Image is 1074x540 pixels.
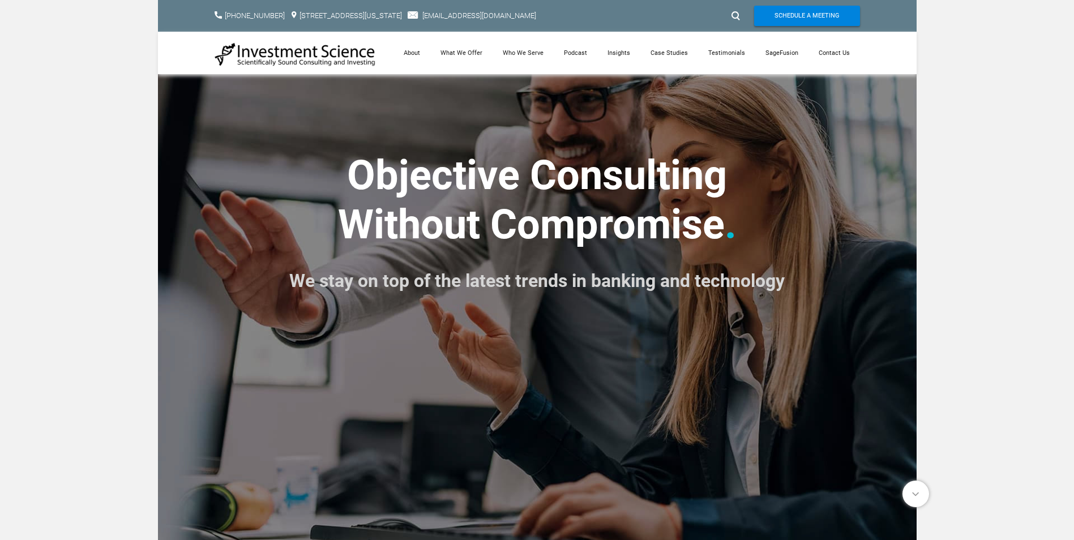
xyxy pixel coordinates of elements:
[698,32,755,74] a: Testimonials
[215,42,376,67] img: Investment Science | NYC Consulting Services
[554,32,597,74] a: Podcast
[430,32,493,74] a: What We Offer
[725,200,737,248] font: .
[422,11,536,20] a: [EMAIL_ADDRESS][DOMAIN_NAME]
[597,32,640,74] a: Insights
[493,32,554,74] a: Who We Serve
[640,32,698,74] a: Case Studies
[338,151,728,248] strong: ​Objective Consulting ​Without Compromise
[299,11,402,20] a: [STREET_ADDRESS][US_STATE]​
[393,32,430,74] a: About
[289,270,785,292] font: We stay on top of the latest trends in banking and technology
[775,6,840,26] span: Schedule A Meeting
[225,11,285,20] a: [PHONE_NUMBER]
[754,6,860,26] a: Schedule A Meeting
[755,32,808,74] a: SageFusion
[808,32,860,74] a: Contact Us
